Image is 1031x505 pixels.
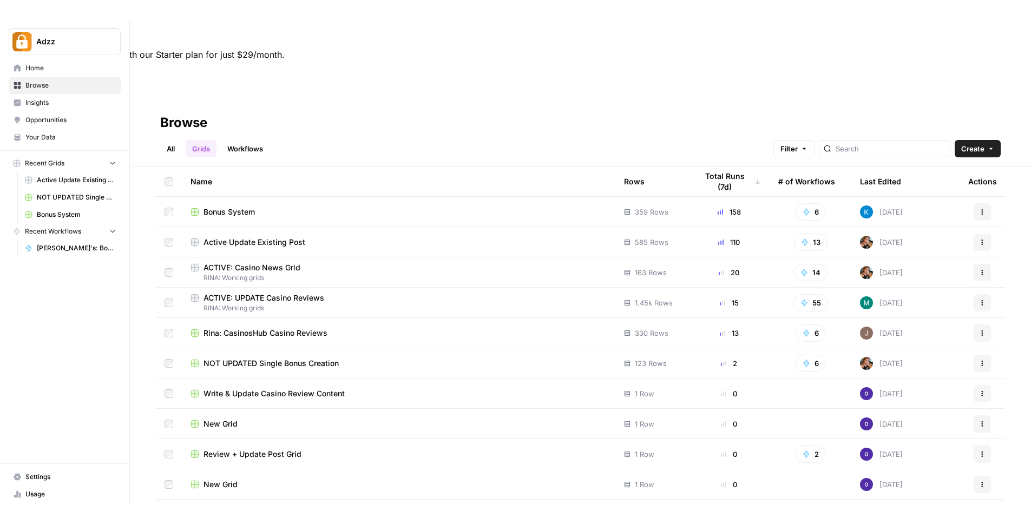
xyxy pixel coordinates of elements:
span: Active Update Existing Post [203,237,305,248]
span: New Grid [203,418,238,429]
div: 0 [697,388,761,399]
img: qk6vosqy2sb4ovvtvs3gguwethpi [860,327,873,340]
img: c47u9ku7g2b7umnumlgy64eel5a2 [860,387,873,400]
button: 6 [796,355,826,372]
span: Usage [25,489,116,499]
div: [DATE] [860,357,903,370]
div: [DATE] [860,236,903,249]
span: 1.45k Rows [635,297,673,308]
img: slv4rmlya7xgt16jt05r5wgtlzht [860,296,873,309]
span: 1 Row [635,418,654,429]
span: Recent Workflows [25,227,81,236]
div: 110 [697,237,761,248]
span: Review + Update Post Grid [203,449,301,460]
a: Write & Update Casino Review Content [191,388,607,399]
div: Rows [624,167,645,196]
img: nwfydx8388vtdjnj28izaazbsiv8 [860,357,873,370]
div: 15 [697,297,761,308]
a: New Grid [191,479,607,490]
div: 2 [697,358,761,369]
div: [DATE] [860,296,903,309]
span: Insights [25,98,116,108]
a: Workflows [221,140,270,157]
span: NOT UPDATED Single Bonus Creation [37,192,116,202]
span: NOT UPDATED Single Bonus Creation [203,358,339,369]
span: 1 Row [635,388,654,399]
a: Rina: CasinosHub Casino Reviews [191,328,607,338]
button: Create [955,140,1001,157]
a: Your Data [9,129,121,146]
div: # of Workflows [778,167,835,196]
span: 330 Rows [635,328,668,338]
span: Rina: CasinosHub Casino Reviews [203,328,327,338]
a: All [160,140,181,157]
button: 14 [793,264,828,281]
div: Browse [160,114,207,131]
span: Bonus System [203,207,255,217]
span: Active Update Existing Post [37,175,116,185]
button: 6 [796,203,826,221]
span: 1 Row [635,449,654,460]
span: Your Data [25,132,116,142]
div: 0 [697,418,761,429]
a: ACTIVE: UPDATE Casino ReviewsRINA: Working grids [191,293,607,313]
div: [DATE] [860,205,903,218]
a: NOT UPDATED Single Bonus Creation [191,358,607,369]
a: Bonus System [191,207,607,217]
div: [DATE] [860,387,903,400]
div: [DATE] [860,417,903,430]
div: [DATE] [860,478,903,491]
span: RINA: Working grids [191,303,607,313]
button: Filter [773,140,815,157]
a: Grids [186,140,216,157]
a: Review + Update Post Grid [191,449,607,460]
span: 585 Rows [635,237,668,248]
div: 20 [697,267,761,278]
div: 0 [697,479,761,490]
div: 13 [697,328,761,338]
img: iwdyqet48crsyhqvxhgywfzfcsin [860,205,873,218]
a: Bonus System [20,206,121,223]
a: NOT UPDATED Single Bonus Creation [20,189,121,206]
a: Active Update Existing Post [191,237,607,248]
a: Usage [9,486,121,503]
button: 13 [794,234,828,251]
span: 123 Rows [635,358,667,369]
span: 359 Rows [635,207,668,217]
span: Write & Update Casino Review Content [203,388,345,399]
span: New Grid [203,479,238,490]
a: ACTIVE: Casino News GridRINA: Working grids [191,262,607,283]
span: [PERSON_NAME]'s: Bonuses Search [37,243,116,253]
span: Settings [25,472,116,482]
div: [DATE] [860,327,903,340]
img: c47u9ku7g2b7umnumlgy64eel5a2 [860,448,873,461]
div: 0 [697,449,761,460]
span: ACTIVE: UPDATE Casino Reviews [203,293,324,303]
a: Insights [9,94,121,111]
img: c47u9ku7g2b7umnumlgy64eel5a2 [860,478,873,491]
div: [DATE] [860,448,903,461]
input: Search [836,143,945,154]
button: Recent Workflows [9,223,121,240]
div: Last Edited [860,167,901,196]
span: 1 Row [635,479,654,490]
img: nwfydx8388vtdjnj28izaazbsiv8 [860,266,873,279]
a: Opportunities [9,111,121,129]
a: [PERSON_NAME]'s: Bonuses Search [20,240,121,257]
span: RINA: Working grids [191,273,607,283]
div: 158 [697,207,761,217]
div: Total Runs (7d) [697,167,761,196]
span: Opportunities [25,115,116,125]
span: Create [961,143,984,154]
div: Actions [968,167,997,196]
img: nwfydx8388vtdjnj28izaazbsiv8 [860,236,873,249]
button: 55 [793,294,828,311]
span: Bonus System [37,210,116,220]
div: [DATE] [860,266,903,279]
span: Filter [780,143,798,154]
button: Recent Grids [9,155,121,171]
a: Active Update Existing Post [20,171,121,189]
div: Name [191,167,607,196]
a: New Grid [191,418,607,429]
button: 2 [796,446,826,463]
